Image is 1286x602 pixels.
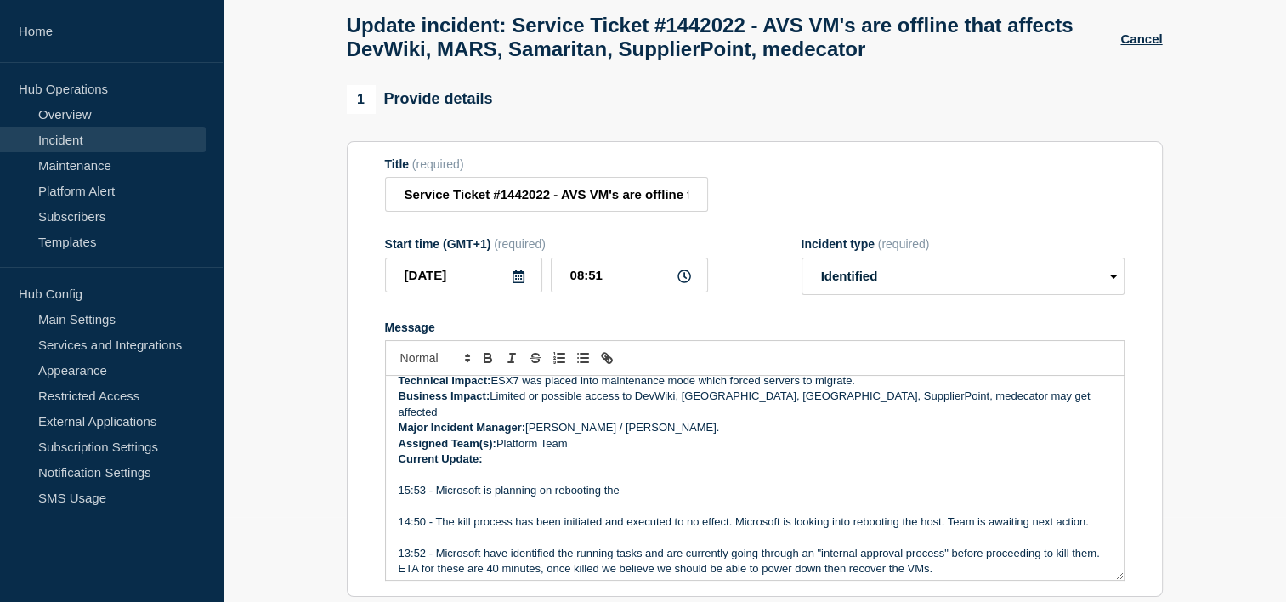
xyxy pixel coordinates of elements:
span: (required) [878,237,930,251]
p: 14:50 - The kill process has been initiated and executed to no effect. Microsoft is looking into ... [399,514,1111,530]
p: [PERSON_NAME] / [PERSON_NAME]. [399,420,1111,435]
span: Font size [393,348,476,368]
input: HH:MM [551,258,708,292]
input: YYYY-MM-DD [385,258,542,292]
span: 1 [347,85,376,114]
input: Title [385,177,708,212]
strong: Assigned Team(s): [399,437,496,450]
div: Title [385,157,708,171]
div: Provide details [347,85,493,114]
div: Message [386,376,1124,580]
button: Cancel [1120,31,1162,46]
span: (required) [494,237,546,251]
button: Toggle italic text [500,348,524,368]
div: Start time (GMT+1) [385,237,708,251]
button: Toggle strikethrough text [524,348,547,368]
p: Limited or possible access to DevWiki, [GEOGRAPHIC_DATA], [GEOGRAPHIC_DATA], SupplierPoint, medec... [399,389,1111,420]
p: 13:52 - Microsoft have identified the running tasks and are currently going through an "internal ... [399,546,1111,577]
span: (required) [412,157,464,171]
button: Toggle link [595,348,619,368]
div: Incident type [802,237,1125,251]
button: Toggle ordered list [547,348,571,368]
button: Toggle bold text [476,348,500,368]
strong: Business Impact: [399,389,490,402]
select: Incident type [802,258,1125,295]
strong: Major Incident Manager: [399,421,526,434]
button: Toggle bulleted list [571,348,595,368]
p: ESX7 was placed into maintenance mode which forced servers to migrate. [399,373,1111,389]
p: 15:53 - Microsoft is planning on rebooting the [399,483,1111,498]
strong: Current Update: [399,452,483,465]
strong: Technical Impact: [399,374,491,387]
h1: Update incident: Service Ticket #1442022 - AVS VM's are offline that affects DevWiki, MARS, Samar... [347,14,1121,61]
p: Platform Team [399,436,1111,451]
div: Message [385,321,1125,334]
